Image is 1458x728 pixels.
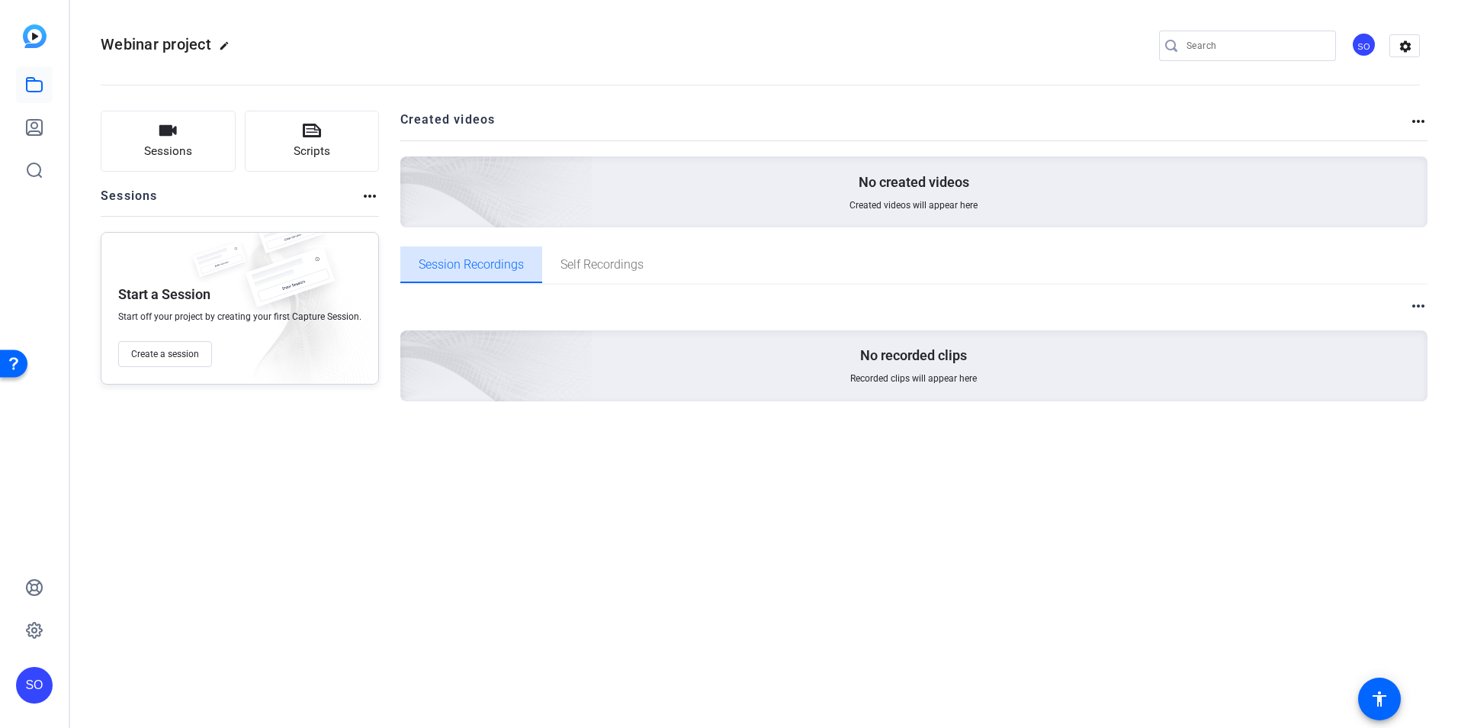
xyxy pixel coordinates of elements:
[419,259,524,271] span: Session Recordings
[859,173,969,192] p: No created videos
[219,40,237,59] mat-icon: edit
[223,228,371,391] img: embarkstudio-empty-session.png
[16,667,53,704] div: SO
[118,285,210,304] p: Start a Session
[860,346,967,365] p: No recorded clips
[230,5,593,337] img: Creted videos background
[131,348,199,360] span: Create a session
[1409,112,1427,130] mat-icon: more_horiz
[1390,35,1421,58] mat-icon: settings
[185,242,254,287] img: fake-session.png
[101,187,158,216] h2: Sessions
[245,111,380,172] button: Scripts
[1409,297,1427,315] mat-icon: more_horiz
[230,179,593,511] img: embarkstudio-empty-session.png
[1370,690,1389,708] mat-icon: accessibility
[1351,32,1376,57] div: SO
[850,372,977,385] span: Recorded clips will appear here
[248,210,332,266] img: fake-session.png
[101,35,211,53] span: Webinar project
[1351,32,1378,59] ngx-avatar: Sandro Olori
[361,187,379,205] mat-icon: more_horiz
[118,341,212,367] button: Create a session
[294,143,330,160] span: Scripts
[1187,37,1324,55] input: Search
[233,248,347,324] img: fake-session.png
[101,111,236,172] button: Sessions
[144,143,192,160] span: Sessions
[23,24,47,48] img: blue-gradient.svg
[118,311,361,323] span: Start off your project by creating your first Capture Session.
[560,259,644,271] span: Self Recordings
[400,111,1410,140] h2: Created videos
[849,199,978,211] span: Created videos will appear here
